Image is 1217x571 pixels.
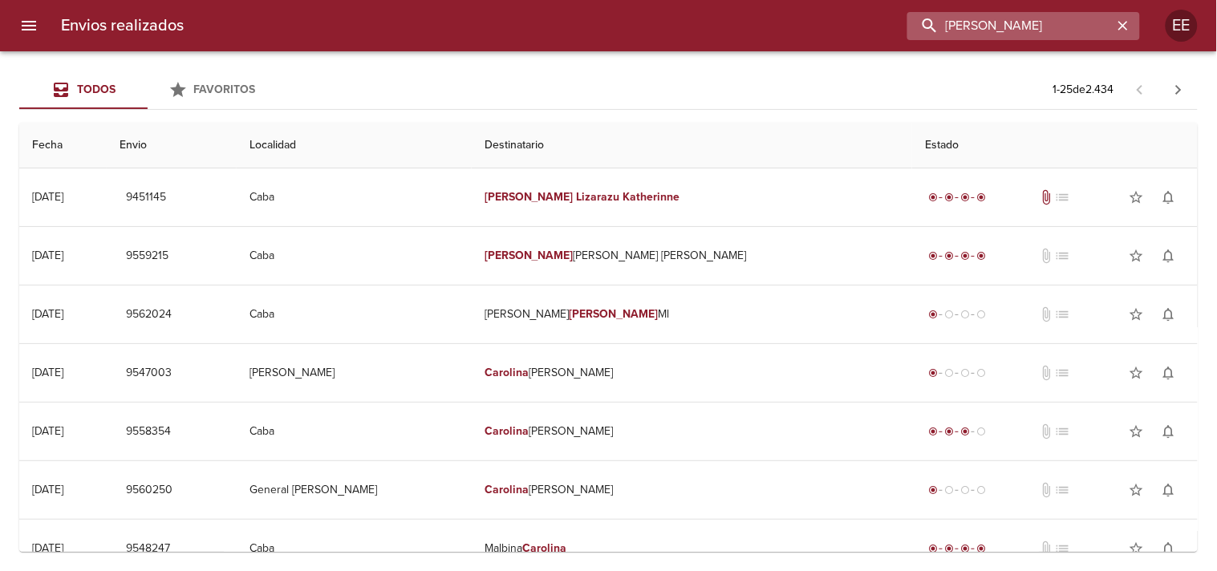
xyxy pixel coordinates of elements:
span: No tiene pedido asociado [1055,306,1071,322]
span: Todos [77,83,116,96]
span: 9558354 [126,422,171,442]
span: 9548247 [126,539,170,559]
span: radio_button_unchecked [976,310,986,319]
div: Entregado [925,541,989,557]
th: Estado [912,123,1198,168]
th: Destinatario [472,123,912,168]
span: star_border [1129,365,1145,381]
td: [PERSON_NAME] [237,344,472,402]
span: radio_button_unchecked [944,368,954,378]
div: EE [1166,10,1198,42]
span: radio_button_checked [960,192,970,202]
td: [PERSON_NAME] [472,403,912,460]
span: No tiene documentos adjuntos [1039,248,1055,264]
button: 9560250 [120,476,179,505]
div: Generado [925,306,989,322]
span: notifications_none [1161,365,1177,381]
span: 9559215 [126,246,168,266]
button: Agregar a favoritos [1121,298,1153,330]
input: buscar [907,12,1113,40]
span: notifications_none [1161,189,1177,205]
span: radio_button_checked [944,192,954,202]
td: Caba [237,285,472,343]
button: Agregar a favoritos [1121,533,1153,565]
button: 9451145 [120,183,172,213]
span: Pagina anterior [1121,81,1159,97]
span: star_border [1129,306,1145,322]
button: Activar notificaciones [1153,298,1185,330]
span: radio_button_checked [928,368,938,378]
span: radio_button_unchecked [976,427,986,436]
em: Carolina [485,366,529,379]
span: radio_button_checked [960,251,970,261]
h6: Envios realizados [61,13,184,38]
span: radio_button_checked [944,544,954,553]
td: Caba [237,403,472,460]
span: No tiene documentos adjuntos [1039,365,1055,381]
button: Activar notificaciones [1153,533,1185,565]
button: 9559215 [120,241,175,271]
button: Agregar a favoritos [1121,474,1153,506]
span: No tiene pedido asociado [1055,365,1071,381]
span: No tiene pedido asociado [1055,423,1071,439]
span: radio_button_checked [944,427,954,436]
span: No tiene pedido asociado [1055,541,1071,557]
td: [PERSON_NAME] Ml [472,285,912,343]
span: star_border [1129,189,1145,205]
em: [PERSON_NAME] [485,249,574,262]
span: 9560250 [126,480,172,500]
span: radio_button_checked [976,192,986,202]
span: radio_button_unchecked [944,485,954,495]
button: menu [10,6,48,45]
td: [PERSON_NAME] [472,344,912,402]
td: General [PERSON_NAME] [237,461,472,519]
button: Activar notificaciones [1153,357,1185,389]
span: No tiene documentos adjuntos [1039,423,1055,439]
span: radio_button_unchecked [960,485,970,495]
td: Caba [237,227,472,285]
button: Activar notificaciones [1153,181,1185,213]
span: radio_button_checked [960,544,970,553]
span: radio_button_checked [928,251,938,261]
button: Activar notificaciones [1153,474,1185,506]
span: radio_button_checked [944,251,954,261]
div: [DATE] [32,483,63,496]
em: Carolina [485,424,529,438]
span: radio_button_checked [976,251,986,261]
span: radio_button_checked [928,485,938,495]
button: Agregar a favoritos [1121,415,1153,447]
button: Activar notificaciones [1153,415,1185,447]
span: radio_button_unchecked [960,368,970,378]
div: Tabs Envios [19,71,276,109]
div: [DATE] [32,307,63,321]
button: Agregar a favoritos [1121,357,1153,389]
span: radio_button_unchecked [944,310,954,319]
span: 9547003 [126,363,172,383]
span: 9562024 [126,305,172,325]
span: No tiene pedido asociado [1055,189,1071,205]
th: Localidad [237,123,472,168]
span: Tiene documentos adjuntos [1039,189,1055,205]
div: Generado [925,365,989,381]
span: radio_button_checked [928,310,938,319]
span: radio_button_unchecked [976,485,986,495]
div: Entregado [925,189,989,205]
button: 9547003 [120,358,178,388]
td: [PERSON_NAME] [472,461,912,519]
div: En viaje [925,423,989,439]
div: Entregado [925,248,989,264]
span: star_border [1129,423,1145,439]
div: [DATE] [32,541,63,555]
em: Carolina [522,541,566,555]
span: Favoritos [194,83,256,96]
span: radio_button_checked [928,544,938,553]
div: [DATE] [32,424,63,438]
span: radio_button_unchecked [960,310,970,319]
button: 9558354 [120,417,177,447]
span: notifications_none [1161,306,1177,322]
span: radio_button_checked [928,192,938,202]
em: Carolina [485,483,529,496]
span: radio_button_unchecked [976,368,986,378]
div: [DATE] [32,249,63,262]
span: notifications_none [1161,541,1177,557]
